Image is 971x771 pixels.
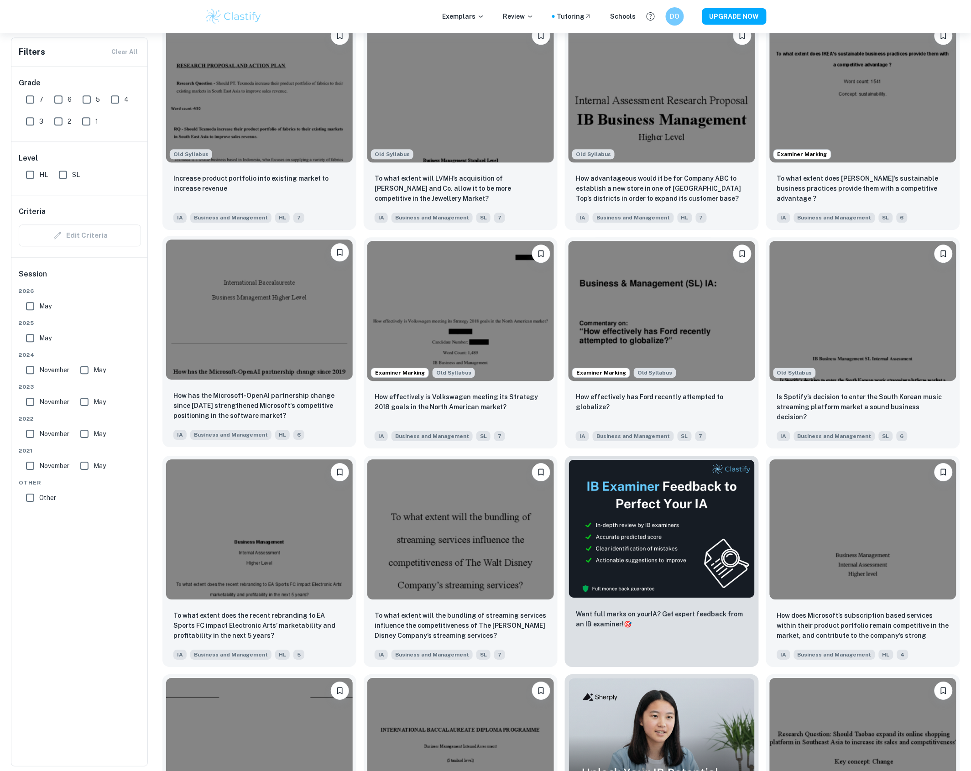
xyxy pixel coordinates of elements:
h6: DO [670,11,680,21]
button: Bookmark [331,26,349,45]
p: To what extent will LVMH’s acquisition of Tiffany and Co. allow it to be more competitive in the ... [375,173,547,203]
span: 7 [696,213,707,223]
span: 7 [695,431,706,441]
span: Old Syllabus [371,149,413,159]
span: 6 [897,213,908,223]
span: Business and Management [392,650,473,660]
span: Old Syllabus [433,368,475,378]
span: 7 [494,650,505,660]
a: Starting from the May 2024 session, the Business IA requirements have changed. It's OK to refer t... [766,237,960,448]
span: 🎯 [624,620,632,628]
span: IA [777,650,790,660]
span: Other [19,479,141,487]
a: BookmarkHow has the Microsoft-OpenAI partnership change since 2019 strengthened Microsoft's compe... [162,237,356,448]
span: 3 [39,116,43,126]
span: 6 [293,430,304,440]
button: DO [666,7,684,26]
button: Bookmark [733,245,752,263]
img: Business and Management IA example thumbnail: To what extent will the bundling of stre [367,459,554,599]
a: Starting from the May 2024 session, the Business IA requirements have changed. It's OK to refer t... [162,19,356,230]
span: 2025 [19,319,141,327]
span: 2023 [19,383,141,391]
p: Want full marks on your IA ? Get expert feedback from an IB examiner! [576,609,748,629]
a: Starting from the May 2024 session, the Business IA requirements have changed. It's OK to refer t... [565,19,759,230]
a: Examiner MarkingStarting from the May 2024 session, the Business IA requirements have changed. It... [565,237,759,448]
span: HL [275,430,290,440]
span: Old Syllabus [634,368,676,378]
span: Business and Management [190,430,271,440]
span: SL [72,170,80,180]
span: Business and Management [392,213,473,223]
span: 6 [68,94,72,104]
span: Business and Management [794,431,875,441]
a: Starting from the May 2024 session, the Business IA requirements have changed. It's OK to refer t... [364,19,558,230]
span: 2024 [19,351,141,359]
span: IA [173,430,187,440]
span: SL [879,213,893,223]
p: How effectively is Volkswagen meeting its Strategy 2018 goals in the North American market? [375,392,547,412]
span: 2022 [19,415,141,423]
span: IA [375,213,388,223]
span: HL [39,170,48,180]
span: 5 [96,94,100,104]
span: Business and Management [593,431,674,441]
h6: Session [19,269,141,287]
img: Business and Management IA example thumbnail: To what extent does IKEA’s sustainable b [770,23,956,163]
span: IA [173,213,187,223]
span: IA [576,431,589,441]
span: SL [678,431,692,441]
h6: Grade [19,78,141,89]
span: May [94,365,106,375]
span: November [39,429,69,439]
span: November [39,365,69,375]
h6: Level [19,153,141,164]
span: IA [375,431,388,441]
p: Exemplars [442,11,485,21]
span: Business and Management [392,431,473,441]
div: Starting from the May 2024 session, the Business IA requirements have changed. It's OK to refer t... [433,368,475,378]
span: 4 [124,94,129,104]
span: May [39,301,52,311]
span: 7 [494,431,505,441]
span: Business and Management [794,650,875,660]
span: HL [879,650,893,660]
img: Clastify logo [204,7,262,26]
span: 6 [897,431,908,441]
button: Bookmark [934,463,953,481]
button: Bookmark [532,682,550,700]
img: Business and Management IA example thumbnail: Increase product portfolio into existing [166,23,353,163]
span: IA [375,650,388,660]
img: Thumbnail [569,459,755,598]
img: Business and Management IA example thumbnail: How does Microsoft’s subscription based [770,459,956,599]
p: To what extent does the recent rebranding to EA Sports FC impact Electronic Arts’ marketability a... [173,610,345,641]
span: Examiner Marking [371,369,428,377]
a: Examiner MarkingStarting from the May 2024 session, the Business IA requirements have changed. It... [364,237,558,448]
a: ThumbnailWant full marks on yourIA? Get expert feedback from an IB examiner! [565,456,759,667]
p: How effectively has Ford recently attempted to globalize? [576,392,748,412]
span: HL [275,213,290,223]
button: Help and Feedback [643,9,658,24]
span: HL [275,650,290,660]
span: Business and Management [190,650,271,660]
span: 7 [39,94,43,104]
button: Bookmark [331,243,349,261]
div: Criteria filters are unavailable when searching by topic [19,224,141,246]
div: Starting from the May 2024 session, the Business IA requirements have changed. It's OK to refer t... [371,149,413,159]
span: 2026 [19,287,141,295]
button: Bookmark [934,245,953,263]
p: To what extent does IKEA’s sustainable business practices provide them with a competitive advanta... [777,173,949,203]
span: SL [476,650,491,660]
button: Bookmark [331,463,349,481]
img: Business and Management IA example thumbnail: How effectively has Ford recently attemp [569,241,755,381]
div: Starting from the May 2024 session, the Business IA requirements have changed. It's OK to refer t... [773,368,816,378]
p: Review [503,11,534,21]
span: 7 [293,213,304,223]
span: Business and Management [794,213,875,223]
p: To what extent will the bundling of streaming services influence the competitiveness of The Walt ... [375,610,547,641]
button: Bookmark [331,682,349,700]
span: May [39,333,52,343]
a: Schools [610,11,636,21]
span: May [94,429,106,439]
